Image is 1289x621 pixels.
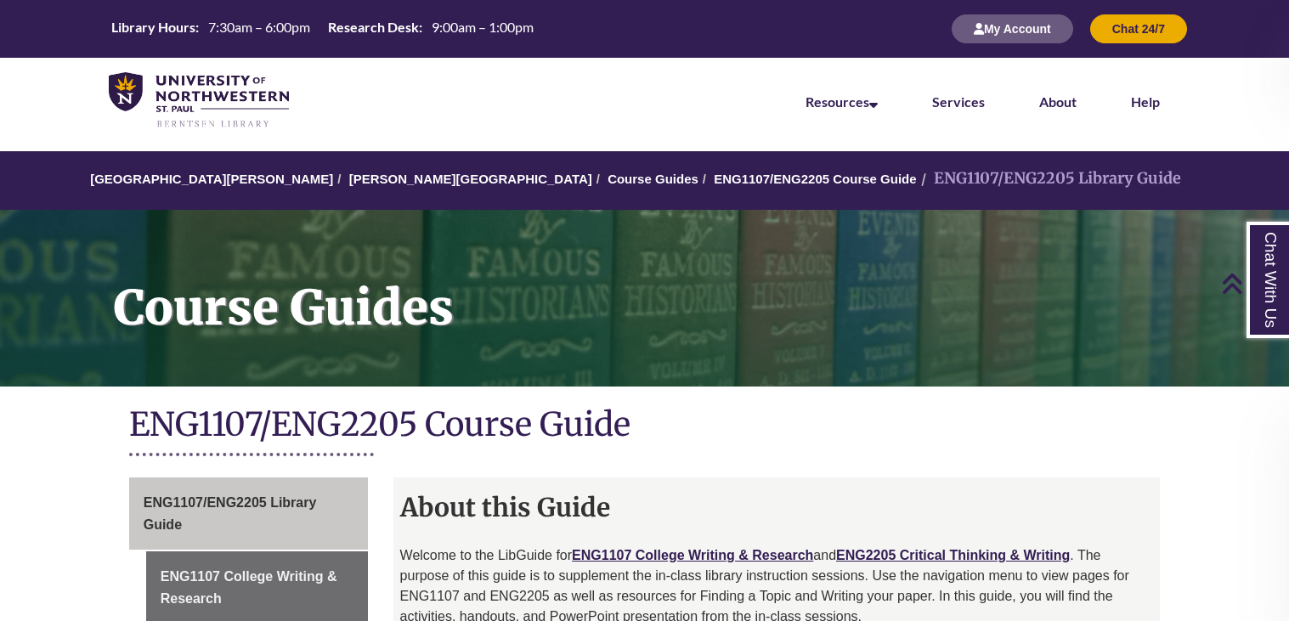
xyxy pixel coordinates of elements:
[90,172,333,186] a: [GEOGRAPHIC_DATA][PERSON_NAME]
[105,18,201,37] th: Library Hours:
[1090,14,1187,43] button: Chat 24/7
[572,548,813,562] a: ENG1107 College Writing & Research
[1131,93,1160,110] a: Help
[95,210,1289,364] h1: Course Guides
[129,477,368,550] a: ENG1107/ENG2205 Library Guide
[321,18,425,37] th: Research Desk:
[714,172,916,186] a: ENG1107/ENG2205 Course Guide
[608,172,698,186] a: Course Guides
[105,18,540,41] a: Hours Today
[105,18,540,39] table: Hours Today
[129,404,1161,449] h1: ENG1107/ENG2205 Course Guide
[1090,21,1187,36] a: Chat 24/7
[952,21,1073,36] a: My Account
[109,72,289,129] img: UNWSP Library Logo
[1221,272,1285,295] a: Back to Top
[144,495,317,532] span: ENG1107/ENG2205 Library Guide
[349,172,592,186] a: [PERSON_NAME][GEOGRAPHIC_DATA]
[917,167,1181,191] li: ENG1107/ENG2205 Library Guide
[806,93,878,110] a: Resources
[932,93,985,110] a: Services
[952,14,1073,43] button: My Account
[836,548,1070,562] a: ENG2205 Critical Thinking & Writing
[1039,93,1077,110] a: About
[208,19,310,35] span: 7:30am – 6:00pm
[393,486,1161,528] h2: About this Guide
[432,19,534,35] span: 9:00am – 1:00pm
